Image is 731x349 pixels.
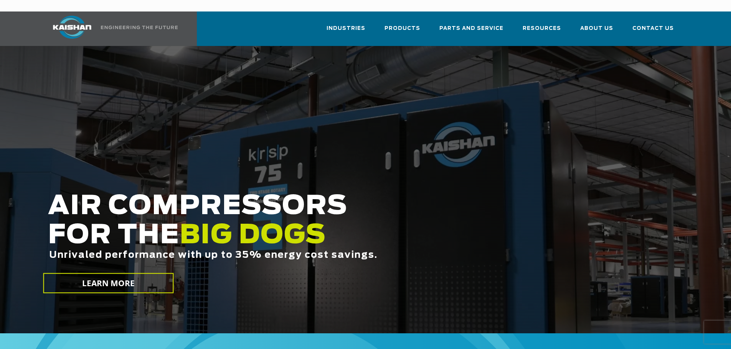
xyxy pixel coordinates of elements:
a: Parts and Service [439,18,503,44]
h2: AIR COMPRESSORS FOR THE [48,192,576,284]
a: Contact Us [632,18,674,44]
span: Contact Us [632,24,674,33]
span: Resources [523,24,561,33]
a: About Us [580,18,613,44]
span: Parts and Service [439,24,503,33]
span: About Us [580,24,613,33]
span: Unrivaled performance with up to 35% energy cost savings. [49,251,378,260]
img: Engineering the future [101,26,178,29]
a: Industries [327,18,365,44]
a: LEARN MORE [43,273,173,293]
img: kaishan logo [43,16,101,39]
a: Resources [523,18,561,44]
a: Kaishan USA [43,11,179,46]
span: Products [384,24,420,33]
span: LEARN MORE [82,278,135,289]
a: Products [384,18,420,44]
span: BIG DOGS [180,223,326,249]
span: Industries [327,24,365,33]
